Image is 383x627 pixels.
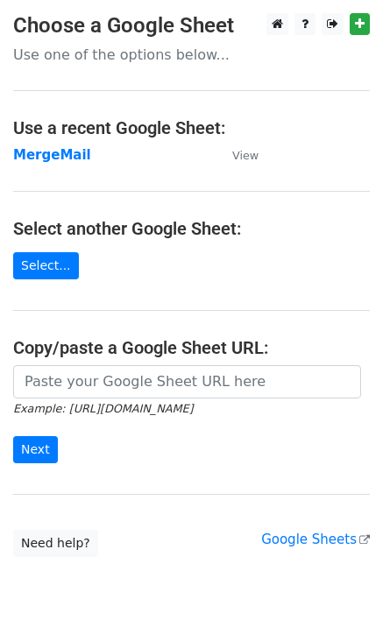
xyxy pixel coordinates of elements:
iframe: Chat Widget [295,543,383,627]
a: MergeMail [13,147,91,163]
h4: Copy/paste a Google Sheet URL: [13,337,370,358]
a: Need help? [13,530,98,557]
small: Example: [URL][DOMAIN_NAME] [13,402,193,415]
input: Paste your Google Sheet URL here [13,365,361,398]
h3: Choose a Google Sheet [13,13,370,39]
p: Use one of the options below... [13,46,370,64]
input: Next [13,436,58,463]
h4: Use a recent Google Sheet: [13,117,370,138]
a: View [215,147,259,163]
small: View [232,149,259,162]
a: Google Sheets [261,532,370,547]
h4: Select another Google Sheet: [13,218,370,239]
a: Select... [13,252,79,279]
